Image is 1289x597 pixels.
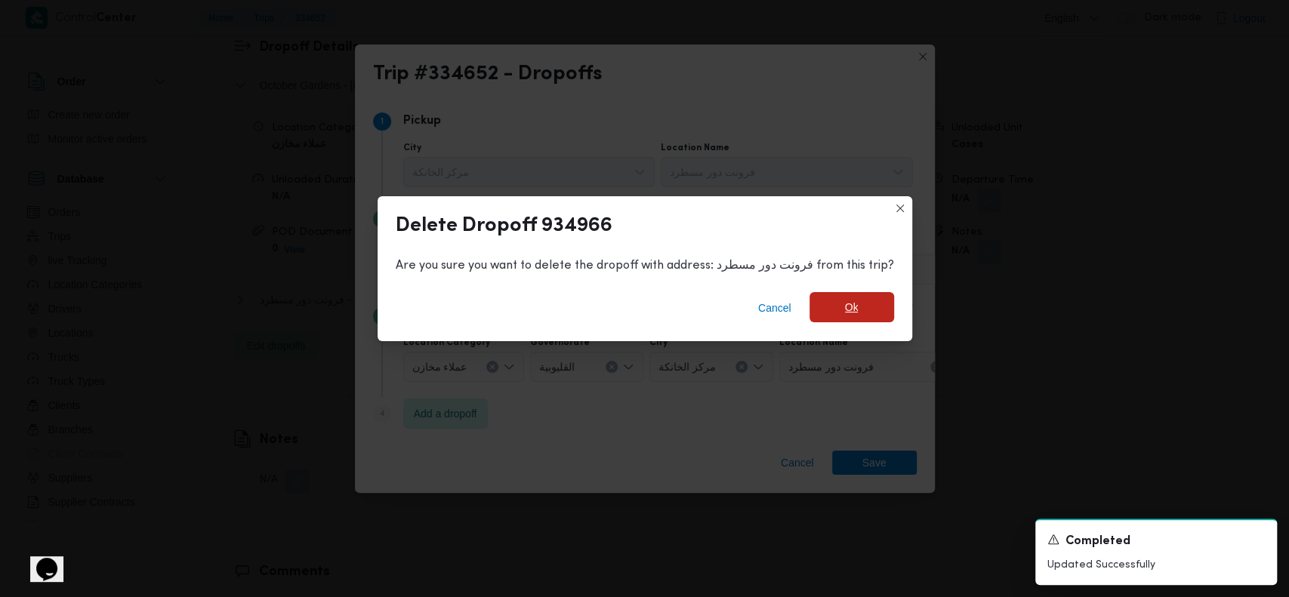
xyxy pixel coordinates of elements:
button: Cancel [752,293,797,323]
iframe: chat widget [15,537,63,582]
button: Closes this modal window [891,199,909,217]
span: Cancel [758,299,791,317]
div: Notification [1047,532,1265,551]
span: Ok [845,298,859,316]
div: Delete Dropoff 934966 [396,214,612,238]
div: Are you sure you want to delete the dropoff with address: فرونت دور مسطرد from this trip? [396,257,894,275]
p: Updated Successfully [1047,557,1265,573]
button: Ok [809,292,894,322]
span: Completed [1065,533,1130,551]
